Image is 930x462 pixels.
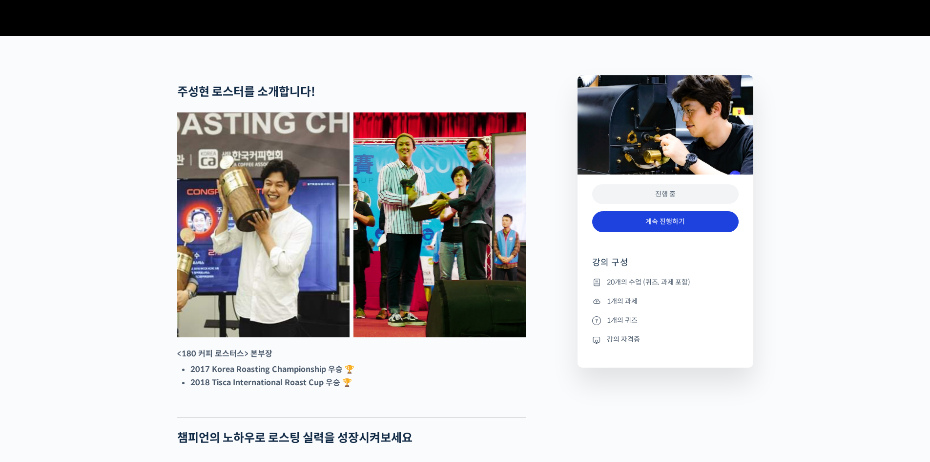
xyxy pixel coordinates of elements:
a: 계속 진행하기 [592,211,739,232]
div: 진행 중 [592,184,739,204]
li: 1개의 과제 [592,295,739,307]
li: 강의 자격증 [592,334,739,346]
span: 대화 [89,325,101,333]
strong: 2018 Tisca International Roast Cup 우승 🏆 [190,377,352,388]
li: 20개의 수업 (퀴즈, 과제 포함) [592,276,739,288]
a: 설정 [126,310,187,334]
a: 대화 [64,310,126,334]
span: 설정 [151,325,163,332]
span: 홈 [31,325,37,332]
h4: 강의 구성 [592,257,739,276]
strong: <180 커피 로스터스> 본부장 [177,349,272,359]
strong: 주성현 로스터를 소개합니다! [177,85,315,99]
strong: 챔피언의 노하우로 로스팅 실력을 성장시켜보세요 [177,431,413,445]
li: 1개의 퀴즈 [592,314,739,326]
a: 홈 [3,310,64,334]
strong: 2017 Korea Roasting Championship 우승 🏆 [190,364,354,374]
